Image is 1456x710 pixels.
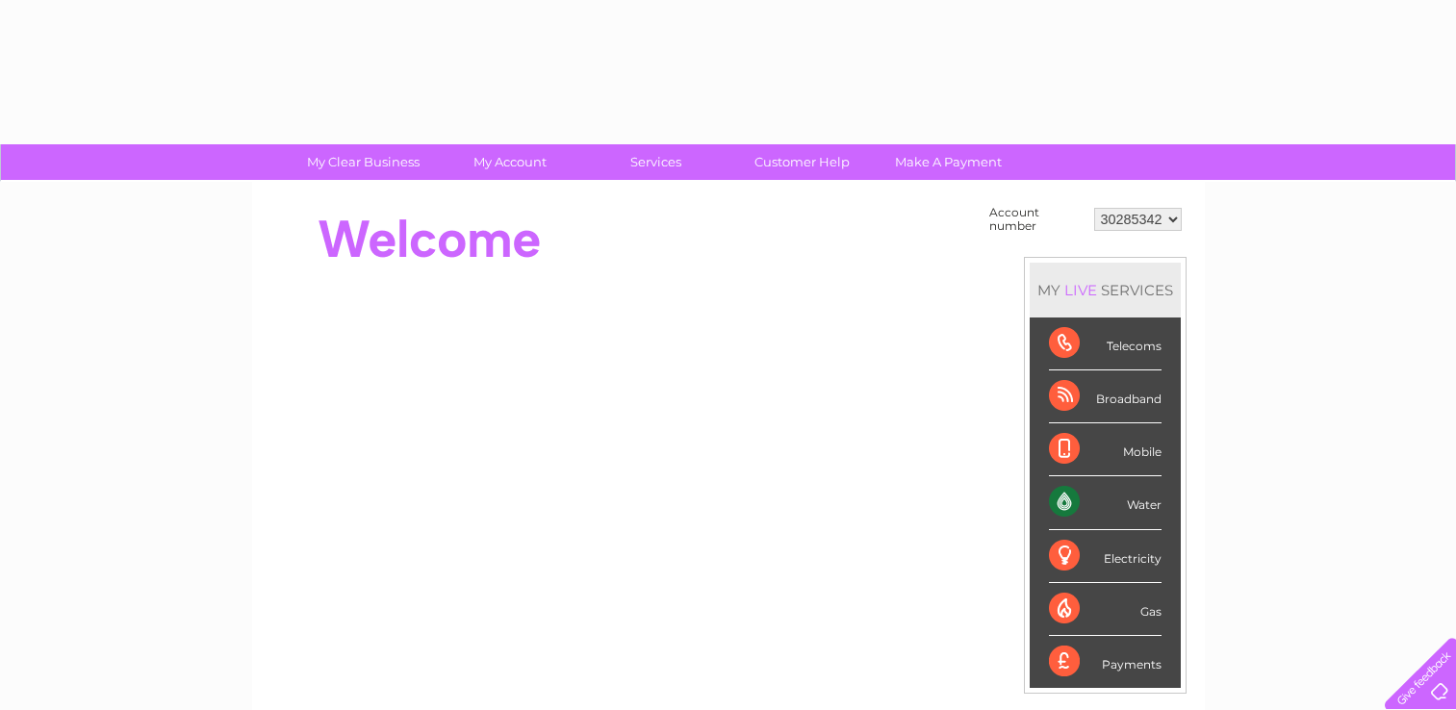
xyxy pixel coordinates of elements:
[284,144,443,180] a: My Clear Business
[1049,583,1162,636] div: Gas
[869,144,1028,180] a: Make A Payment
[430,144,589,180] a: My Account
[1049,636,1162,688] div: Payments
[576,144,735,180] a: Services
[1060,281,1101,299] div: LIVE
[1049,476,1162,529] div: Water
[984,201,1089,238] td: Account number
[1049,317,1162,370] div: Telecoms
[1049,530,1162,583] div: Electricity
[1049,423,1162,476] div: Mobile
[723,144,881,180] a: Customer Help
[1030,263,1181,317] div: MY SERVICES
[1049,370,1162,423] div: Broadband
